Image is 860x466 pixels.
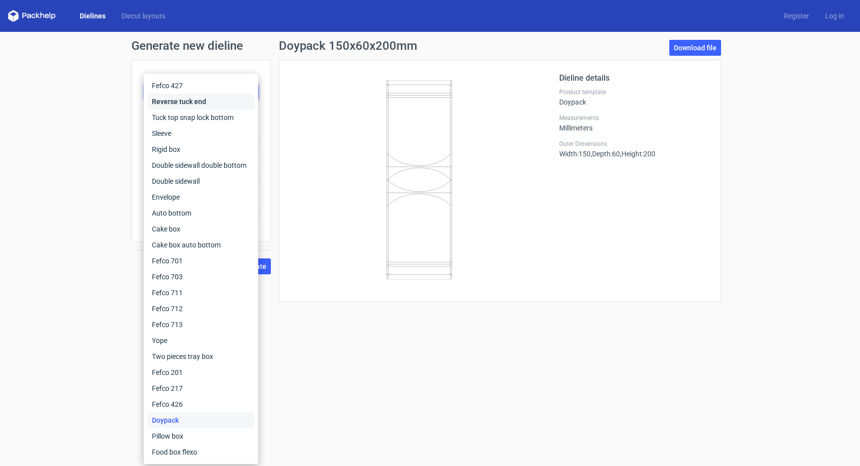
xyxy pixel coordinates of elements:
[148,333,254,349] div: Yope
[72,11,114,21] a: Dielines
[148,285,254,301] div: Fefco 711
[148,189,254,205] div: Envelope
[559,140,709,148] label: Outer Dimensions
[148,141,254,157] div: Rigid box
[148,317,254,333] div: Fefco 713
[131,40,729,52] h1: Generate new dieline
[148,428,254,444] div: Pillow box
[817,11,852,21] a: Log in
[148,269,254,285] div: Fefco 703
[148,237,254,253] div: Cake box auto bottom
[279,40,417,52] h1: Doypack 150x60x200mm
[559,114,709,132] div: Millimeters
[148,157,254,173] div: Double sidewall double bottom
[776,11,817,21] a: Register
[148,110,254,125] div: Tuck top snap lock bottom
[148,412,254,428] div: Doypack
[148,301,254,317] div: Fefco 712
[148,396,254,412] div: Fefco 426
[669,40,721,56] a: Download file
[148,94,254,110] div: Reverse tuck end
[148,444,254,460] div: Food box flexo
[148,205,254,221] div: Auto bottom
[559,150,591,158] span: Width : 150
[148,349,254,364] div: Two pieces tray box
[620,150,655,158] span: , Height : 200
[559,88,709,106] div: Doypack
[148,125,254,141] div: Sleeve
[148,253,254,269] div: Fefco 701
[148,221,254,237] div: Cake box
[559,114,709,122] label: Measurements
[148,380,254,396] div: Fefco 217
[591,150,620,158] span: , Depth : 60
[144,72,258,82] label: Product template
[148,364,254,380] div: Fefco 201
[559,88,709,96] label: Product template
[148,173,254,189] div: Double sidewall
[114,11,173,21] a: Diecut layouts
[148,78,254,94] div: Fefco 427
[559,72,709,84] h2: Dieline details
